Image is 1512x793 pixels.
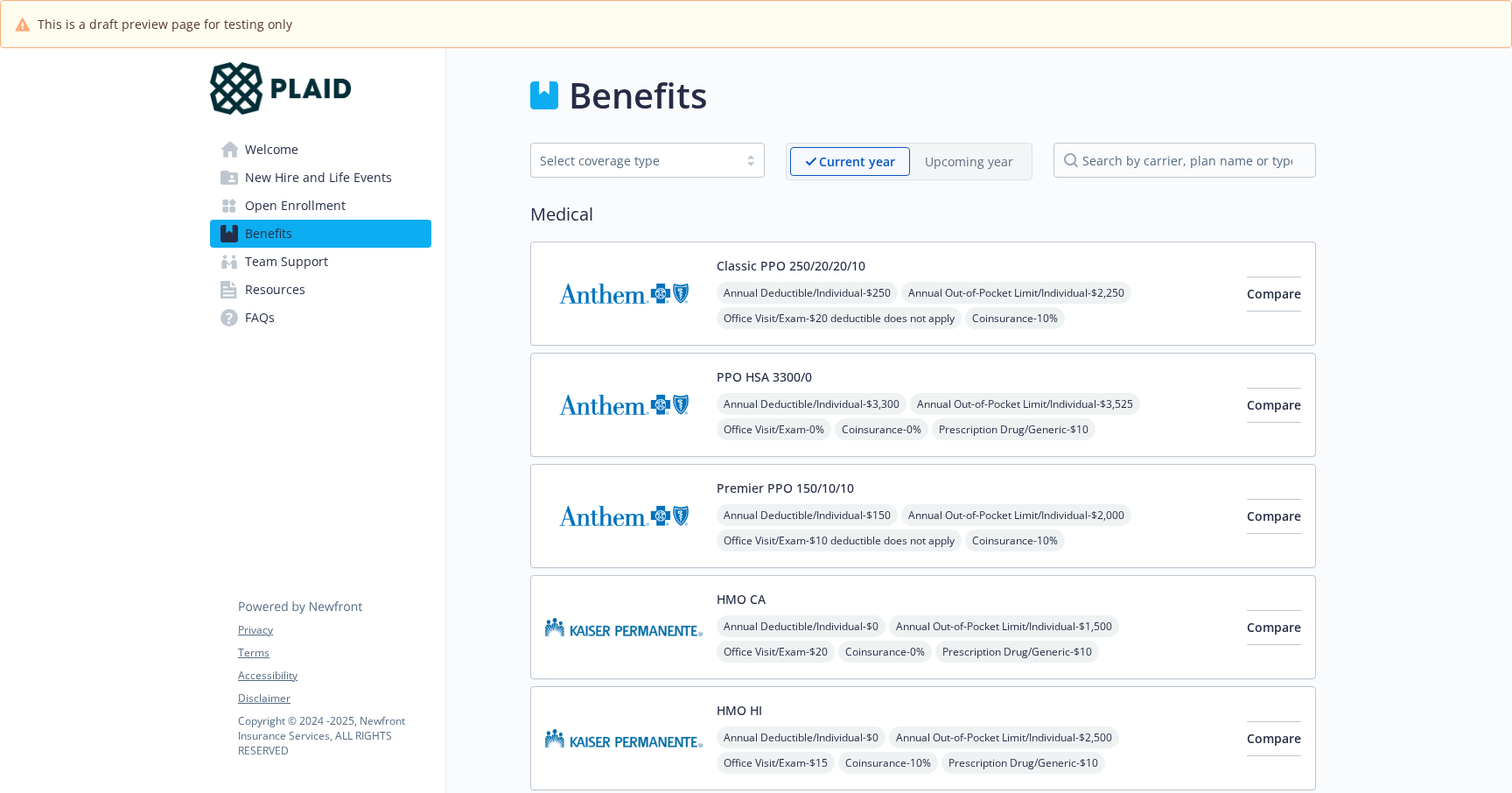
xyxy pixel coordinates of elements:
span: Annual Out-of-Pocket Limit/Individual - $2,500 [889,726,1119,748]
span: Coinsurance - 0% [835,418,928,440]
span: Compare [1247,396,1301,413]
a: Open Enrollment [210,192,431,220]
span: Office Visit/Exam - $20 [717,641,835,663]
a: New Hire and Life Events [210,164,431,192]
button: Compare [1247,499,1301,534]
span: Welcome [245,136,298,164]
span: Annual Out-of-Pocket Limit/Individual - $3,525 [910,393,1140,415]
span: Annual Out-of-Pocket Limit/Individual - $2,250 [901,282,1131,304]
span: Prescription Drug/Generic - $10 [935,641,1099,663]
p: Upcoming year [925,152,1013,171]
button: Compare [1247,277,1301,312]
div: Select coverage type [540,151,729,170]
button: HMO CA [717,590,766,608]
button: Premier PPO 150/10/10 [717,479,854,497]
span: Team Support [245,248,328,276]
button: HMO HI [717,701,762,719]
span: Annual Deductible/Individual - $3,300 [717,393,906,415]
span: Coinsurance - 10% [965,530,1065,551]
span: Office Visit/Exam - $20 deductible does not apply [717,307,962,329]
img: Anthem Blue Cross carrier logo [545,479,703,553]
a: Privacy [238,622,430,638]
span: Annual Deductible/Individual - $0 [717,615,885,637]
span: Resources [245,276,305,304]
span: Office Visit/Exam - $15 [717,752,835,774]
span: Coinsurance - 10% [838,752,938,774]
h2: Medical [530,201,1316,228]
p: Copyright © 2024 - 2025 , Newfront Insurance Services, ALL RIGHTS RESERVED [238,713,430,758]
span: Annual Deductible/Individual - $0 [717,726,885,748]
h1: Benefits [569,69,707,122]
a: Disclaimer [238,691,430,706]
span: Annual Out-of-Pocket Limit/Individual - $2,000 [901,504,1131,526]
span: Benefits [245,220,292,248]
span: Office Visit/Exam - $10 deductible does not apply [717,530,962,551]
span: Compare [1247,730,1301,747]
button: Compare [1247,610,1301,645]
span: Annual Out-of-Pocket Limit/Individual - $1,500 [889,615,1119,637]
a: Benefits [210,220,431,248]
img: Kaiser Permanente of Hawaii carrier logo [545,701,703,775]
span: Prescription Drug/Generic - $10 [941,752,1105,774]
span: Annual Deductible/Individual - $250 [717,282,898,304]
span: Compare [1247,619,1301,635]
span: Office Visit/Exam - 0% [717,418,831,440]
a: Welcome [210,136,431,164]
input: search by carrier, plan name or type [1053,143,1316,178]
img: Anthem Blue Cross carrier logo [545,256,703,331]
img: Kaiser Permanente Insurance Company carrier logo [545,590,703,664]
span: Coinsurance - 10% [965,307,1065,329]
span: Compare [1247,285,1301,302]
p: Current year [819,152,895,171]
button: Compare [1247,721,1301,756]
span: Open Enrollment [245,192,346,220]
a: Accessibility [238,668,430,684]
span: Coinsurance - 0% [838,641,932,663]
span: Compare [1247,508,1301,524]
a: Resources [210,276,431,304]
a: Team Support [210,248,431,276]
span: FAQs [245,304,275,332]
span: This is a draft preview page for testing only [38,15,292,33]
span: Prescription Drug/Generic - $10 [932,418,1095,440]
img: Anthem Blue Cross carrier logo [545,368,703,442]
a: FAQs [210,304,431,332]
a: Terms [238,645,430,661]
span: New Hire and Life Events [245,164,392,192]
button: Compare [1247,388,1301,423]
span: Annual Deductible/Individual - $150 [717,504,898,526]
button: PPO HSA 3300/0 [717,368,812,386]
button: Classic PPO 250/20/20/10 [717,256,865,275]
